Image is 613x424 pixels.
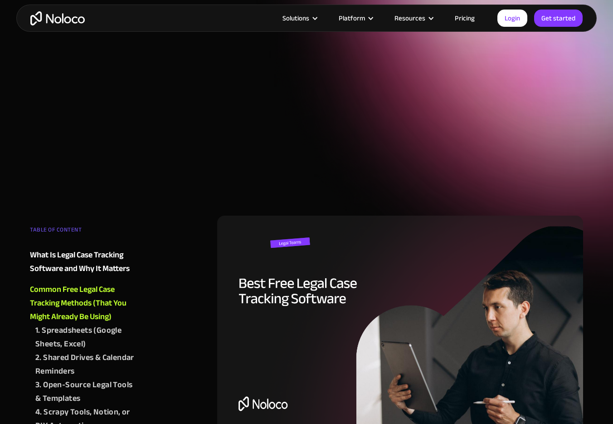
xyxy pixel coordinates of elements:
div: Platform [339,12,365,24]
a: What Is Legal Case Tracking Software and Why It Matters [30,248,140,276]
div: Solutions [282,12,309,24]
div: Platform [327,12,383,24]
div: TABLE OF CONTENT [30,223,140,241]
div: Solutions [271,12,327,24]
a: Get started [534,10,583,27]
a: 1. Spreadsheets (Google Sheets, Excel) [35,324,140,351]
a: Common Free Legal Case Tracking Methods (That You Might Already Be Using) [30,283,140,324]
div: Resources [383,12,443,24]
a: 2. Shared Drives & Calendar Reminders [35,351,140,378]
a: home [30,11,85,25]
a: Pricing [443,12,486,24]
a: Login [497,10,527,27]
div: Resources [394,12,425,24]
a: 3. Open-Source Legal Tools & Templates [35,378,140,405]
